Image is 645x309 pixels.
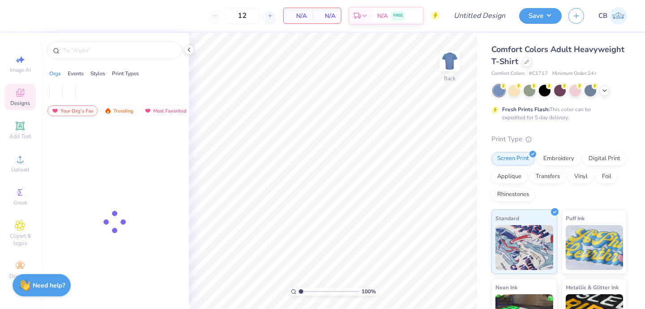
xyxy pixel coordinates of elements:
span: Comfort Colors Adult Heavyweight T-Shirt [491,44,624,67]
span: FREE [393,13,403,19]
span: 100 % [361,287,376,296]
span: Upload [11,166,29,173]
img: most_fav.gif [52,108,59,114]
span: Minimum Order: 24 + [552,70,597,78]
div: Your Org's Fav [47,105,98,116]
img: Back [441,52,459,70]
span: N/A [377,11,388,21]
div: Orgs [49,70,61,78]
span: Standard [495,213,519,223]
strong: Need help? [33,281,65,290]
span: N/A [289,11,307,21]
div: Embroidery [537,152,580,165]
strong: Fresh Prints Flash: [502,106,550,113]
span: Decorate [9,273,31,280]
img: Standard [495,225,553,270]
div: Events [68,70,84,78]
span: Comfort Colors [491,70,525,78]
div: Transfers [530,170,566,183]
img: most_fav.gif [144,108,151,114]
div: Print Types [112,70,139,78]
div: Most Favorited [140,105,191,116]
img: Caroline Beach [610,7,627,25]
span: Neon Ink [495,283,517,292]
span: N/A [318,11,335,21]
input: Try "Alpha" [62,46,176,55]
div: Styles [90,70,105,78]
span: Image AI [10,66,31,74]
img: Puff Ink [566,225,623,270]
div: Rhinestones [491,188,535,201]
span: Greek [13,199,27,206]
span: Clipart & logos [4,232,36,247]
span: Metallic & Glitter Ink [566,283,619,292]
button: Save [519,8,562,24]
input: Untitled Design [447,7,512,25]
span: Add Text [9,133,31,140]
span: Puff Ink [566,213,585,223]
div: Print Type [491,134,627,144]
div: Vinyl [568,170,593,183]
div: Digital Print [583,152,626,165]
span: CB [598,11,607,21]
input: – – [225,8,260,24]
div: This color can be expedited for 5 day delivery. [502,105,612,122]
span: Designs [10,100,30,107]
div: Back [444,74,456,83]
div: Foil [596,170,617,183]
span: # C1717 [529,70,548,78]
div: Screen Print [491,152,535,165]
div: Applique [491,170,527,183]
img: trending.gif [104,108,112,114]
div: Trending [100,105,138,116]
a: CB [598,7,627,25]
